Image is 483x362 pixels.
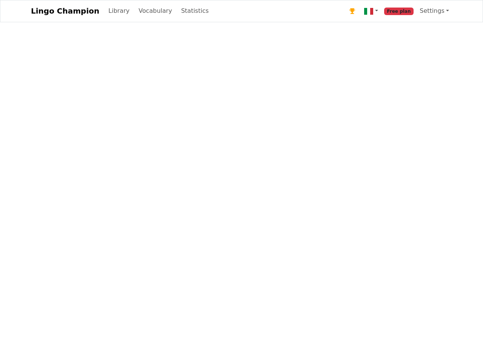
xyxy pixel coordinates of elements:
a: Settings [417,3,452,18]
a: Free plan [381,3,417,19]
a: Library [105,3,132,18]
span: Free plan [384,8,414,15]
a: Statistics [178,3,212,18]
a: Lingo Champion [31,3,99,18]
img: it.svg [364,7,373,16]
a: Vocabulary [135,3,175,18]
